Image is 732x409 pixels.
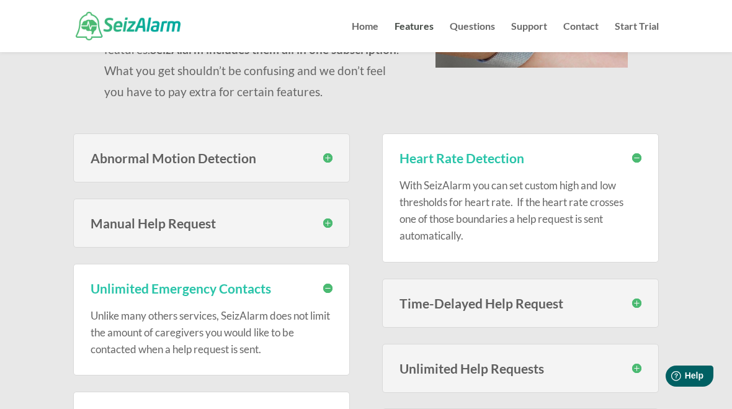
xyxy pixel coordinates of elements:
[399,362,641,375] h3: Unlimited Help Requests
[622,361,718,395] iframe: Help widget launcher
[352,22,378,52] a: Home
[399,151,641,164] h3: Heart Rate Detection
[511,22,547,52] a: Support
[150,42,396,56] strong: SeizAlarm includes them all in one subscription
[91,282,333,295] h3: Unlimited Emergency Contacts
[91,151,333,164] h3: Abnormal Motion Detection
[615,22,659,52] a: Start Trial
[395,22,434,52] a: Features
[563,22,599,52] a: Contact
[91,217,333,230] h3: Manual Help Request
[399,297,641,310] h3: Time-Delayed Help Request
[91,307,333,358] p: Unlike many others services, SeizAlarm does not limit the amount of caregivers you would like to ...
[450,22,495,52] a: Questions
[399,177,641,245] p: With SeizAlarm you can set custom high and low thresholds for heart rate. If the heart rate cross...
[76,12,181,40] img: SeizAlarm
